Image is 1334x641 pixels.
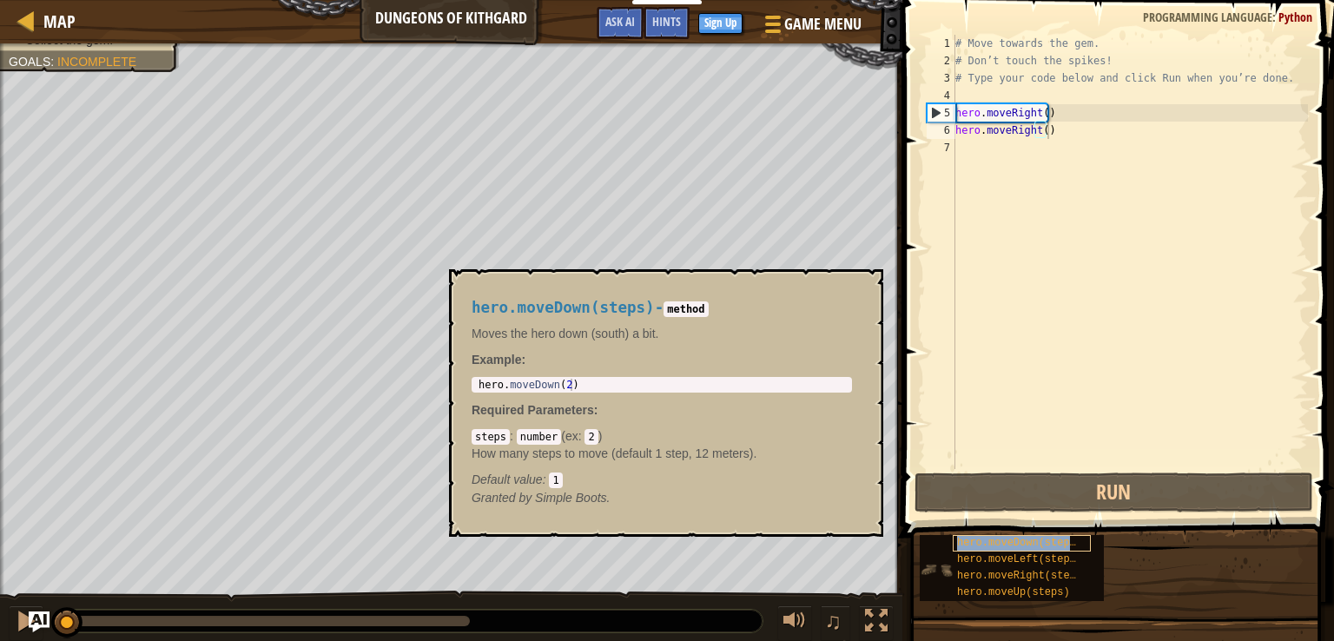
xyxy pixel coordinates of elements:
[472,491,535,505] span: Granted by
[664,301,708,317] code: method
[549,472,562,488] code: 1
[472,427,852,488] div: ( )
[472,325,852,342] p: Moves the hero down (south) a bit.
[594,403,598,417] span: :
[472,353,525,367] strong: :
[472,403,594,417] span: Required Parameters
[472,300,852,316] h4: -
[510,429,517,443] span: :
[565,429,578,443] span: ex
[472,472,543,486] span: Default value
[472,491,611,505] em: Simple Boots.
[578,429,585,443] span: :
[543,472,550,486] span: :
[472,445,852,462] p: How many steps to move (default 1 step, 12 meters).
[517,429,561,445] code: number
[472,299,655,316] span: hero.moveDown(steps)
[472,429,510,445] code: steps
[472,353,522,367] span: Example
[584,429,598,445] code: 2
